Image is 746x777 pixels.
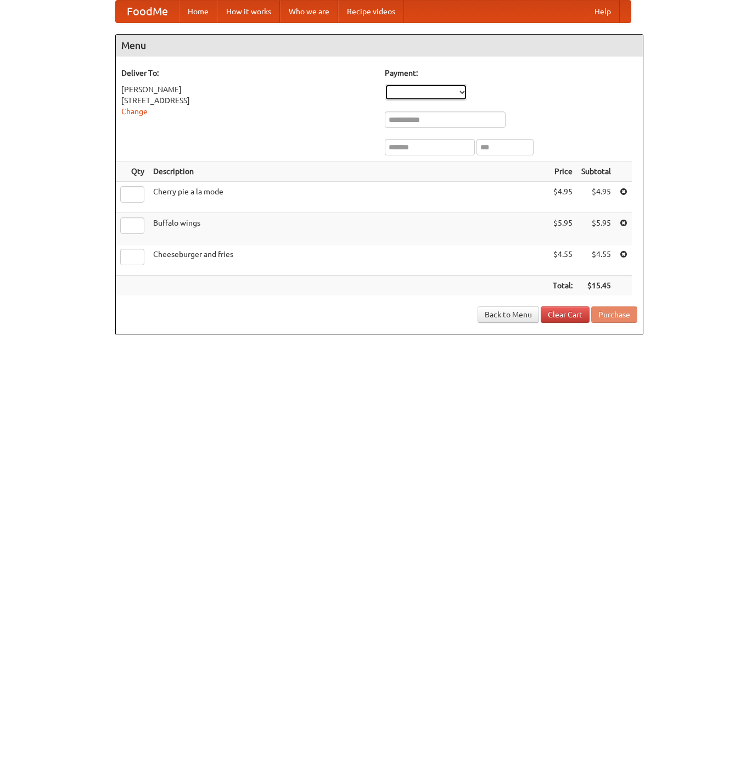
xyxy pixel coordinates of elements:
[116,35,643,57] h4: Menu
[217,1,280,23] a: How it works
[149,161,548,182] th: Description
[149,213,548,244] td: Buffalo wings
[548,213,577,244] td: $5.95
[149,244,548,276] td: Cheeseburger and fries
[548,276,577,296] th: Total:
[280,1,338,23] a: Who we are
[586,1,620,23] a: Help
[385,68,637,79] h5: Payment:
[116,161,149,182] th: Qty
[338,1,404,23] a: Recipe videos
[149,182,548,213] td: Cherry pie a la mode
[577,161,615,182] th: Subtotal
[478,306,539,323] a: Back to Menu
[577,213,615,244] td: $5.95
[548,182,577,213] td: $4.95
[121,107,148,116] a: Change
[179,1,217,23] a: Home
[541,306,590,323] a: Clear Cart
[577,276,615,296] th: $15.45
[116,1,179,23] a: FoodMe
[121,84,374,95] div: [PERSON_NAME]
[121,95,374,106] div: [STREET_ADDRESS]
[121,68,374,79] h5: Deliver To:
[577,244,615,276] td: $4.55
[548,244,577,276] td: $4.55
[591,306,637,323] button: Purchase
[548,161,577,182] th: Price
[577,182,615,213] td: $4.95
